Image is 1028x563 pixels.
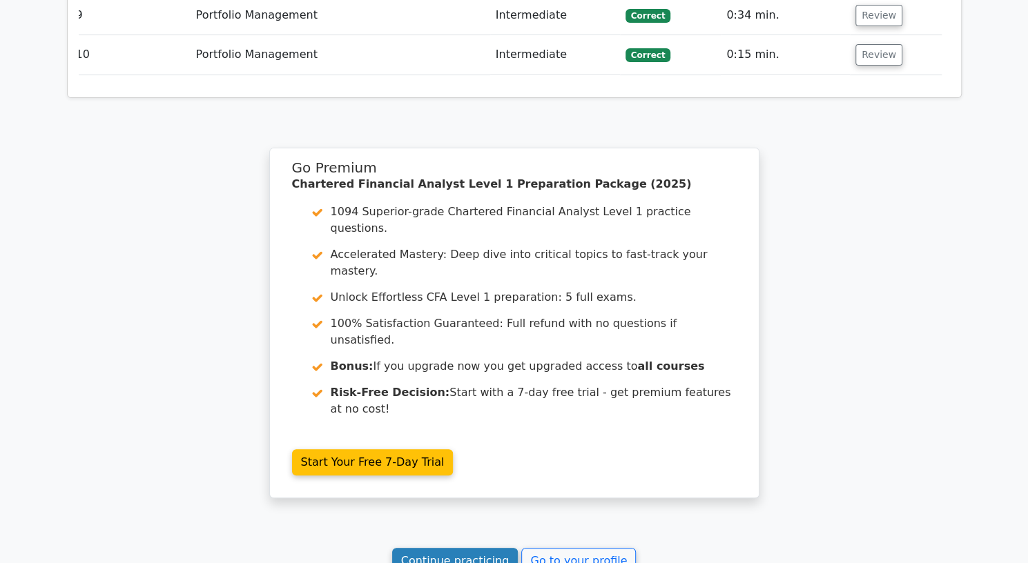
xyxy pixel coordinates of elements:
td: 10 [70,35,191,75]
a: Start Your Free 7-Day Trial [292,449,454,475]
button: Review [855,5,902,26]
td: Portfolio Management [191,35,490,75]
td: 0:15 min. [721,35,850,75]
span: Correct [625,48,670,62]
span: Correct [625,9,670,23]
button: Review [855,44,902,66]
td: Intermediate [490,35,620,75]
